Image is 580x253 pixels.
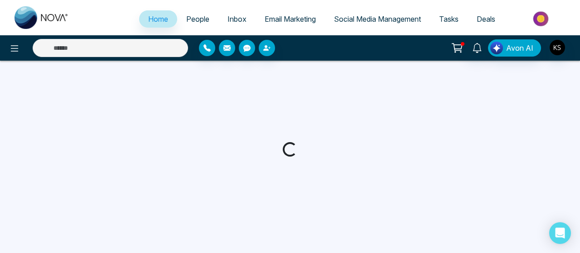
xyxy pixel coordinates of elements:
a: Tasks [430,10,468,28]
a: Home [139,10,177,28]
img: Lead Flow [490,42,503,54]
span: Home [148,14,168,24]
a: Deals [468,10,504,28]
button: Avon AI [488,39,541,57]
div: Open Intercom Messenger [549,222,571,244]
span: Inbox [227,14,246,24]
img: Nova CRM Logo [14,6,69,29]
span: Email Marketing [265,14,316,24]
a: Social Media Management [325,10,430,28]
span: Avon AI [506,43,533,53]
img: Market-place.gif [509,9,575,29]
span: Social Media Management [334,14,421,24]
a: Inbox [218,10,256,28]
a: Email Marketing [256,10,325,28]
img: User Avatar [550,40,565,55]
span: Deals [477,14,495,24]
span: People [186,14,209,24]
a: People [177,10,218,28]
span: Tasks [439,14,459,24]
